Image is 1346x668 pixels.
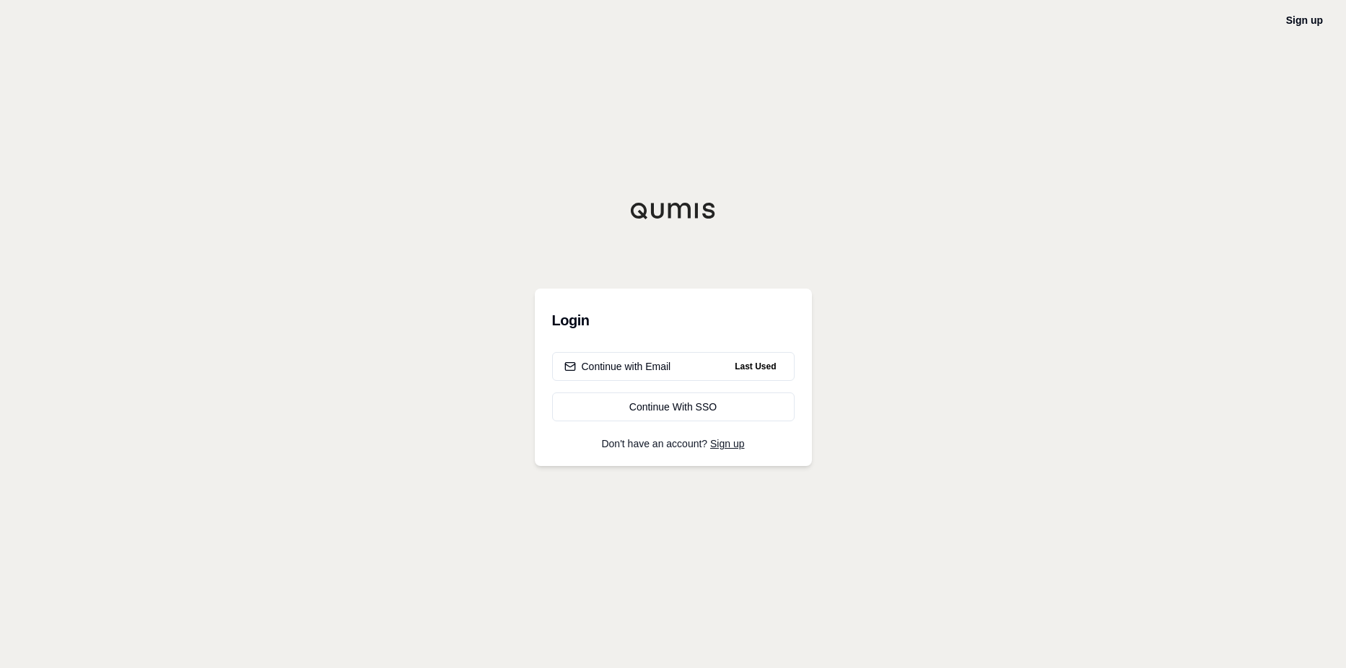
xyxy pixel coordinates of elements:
[1286,14,1323,26] a: Sign up
[564,359,671,374] div: Continue with Email
[552,439,795,449] p: Don't have an account?
[552,306,795,335] h3: Login
[729,358,782,375] span: Last Used
[710,438,744,449] a: Sign up
[564,400,782,414] div: Continue With SSO
[552,392,795,421] a: Continue With SSO
[630,202,717,219] img: Qumis
[552,352,795,381] button: Continue with EmailLast Used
